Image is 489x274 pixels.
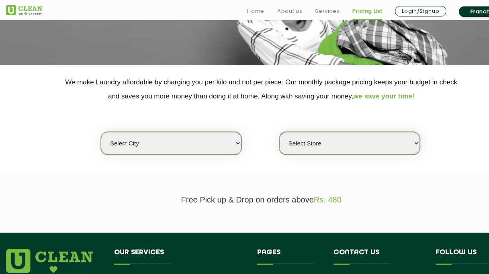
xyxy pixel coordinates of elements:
span: we save your time! [353,92,414,100]
h4: Pages [257,249,322,264]
a: About us [277,6,302,16]
a: Pricing List [352,6,382,16]
img: logo.png [6,249,93,273]
img: UClean Laundry and Dry Cleaning [6,5,42,15]
h4: Contact us [334,249,424,264]
h4: Our Services [114,249,245,264]
a: Login/Signup [395,6,446,16]
a: Services [315,6,340,16]
span: Rs. 480 [314,195,342,204]
a: Home [247,6,264,16]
